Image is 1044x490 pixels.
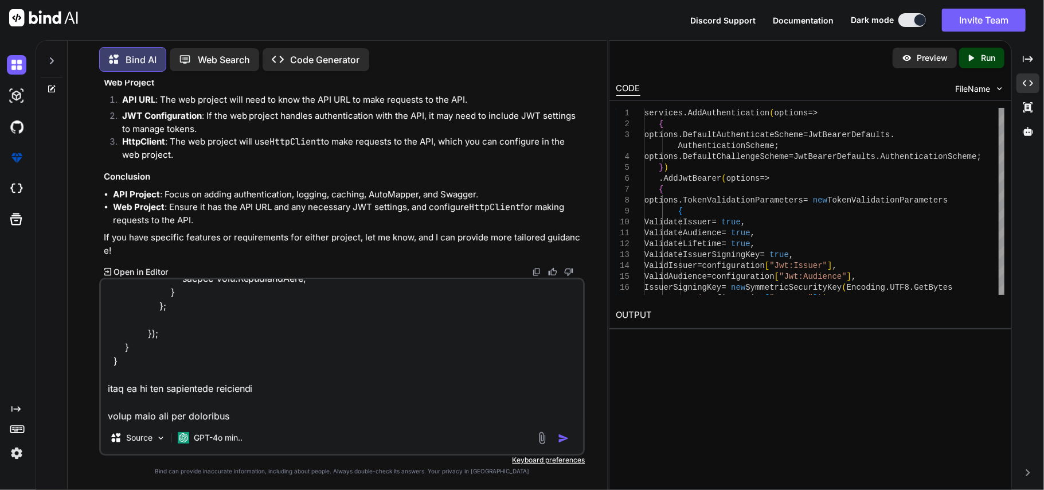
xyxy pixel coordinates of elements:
[663,163,668,172] span: )
[7,179,26,199] img: cloudideIcon
[760,174,769,183] span: =>
[616,228,629,239] div: 11
[765,261,769,270] span: [
[644,152,678,161] span: options
[774,272,779,281] span: [
[803,196,808,205] span: =
[113,94,583,110] li: : The web project will need to know the API URL to make requests to the API.
[702,294,764,303] span: configuration
[616,151,629,162] div: 4
[851,14,894,26] span: Dark mode
[616,271,629,282] div: 15
[616,173,629,184] div: 6
[104,231,583,257] p: If you have specific features or requirements for either project, let me know, and I can provide ...
[104,76,583,90] h3: Web Project
[99,456,585,465] p: Keyboard preferences
[981,52,995,64] p: Run
[769,261,827,270] span: "Jwt:Issuer"
[659,174,663,183] span: .
[678,141,774,150] span: AuthenticationScheme
[745,283,842,292] span: SymmetricSecurityKey
[773,14,834,26] button: Documentation
[711,217,716,227] span: =
[726,174,760,183] span: options
[846,283,885,292] span: Encoding
[616,108,629,119] div: 1
[659,163,663,172] span: }
[793,152,875,161] span: JwtBearerDefaults
[7,117,26,137] img: githubDark
[564,267,573,277] img: dislike
[731,283,745,292] span: new
[750,239,754,248] span: ,
[765,294,769,303] span: [
[7,55,26,75] img: darkChat
[616,250,629,260] div: 13
[711,272,774,281] span: configuration
[769,294,813,303] span: "Jwt:Key"
[995,84,1004,94] img: chevron down
[198,53,250,67] p: Web Search
[644,228,721,238] span: ValidateAudience
[760,250,764,259] span: =
[616,206,629,217] div: 9
[741,217,745,227] span: ,
[827,261,832,270] span: ]
[609,302,1012,329] h2: OUTPUT
[808,108,818,118] span: =>
[842,283,846,292] span: (
[122,136,165,147] strong: HttpClient
[659,185,663,194] span: {
[721,217,741,227] span: true
[558,433,569,444] img: icon
[616,130,629,141] div: 3
[827,196,948,205] span: TokenValidationParameters
[616,282,629,293] div: 16
[976,152,981,161] span: ;
[644,261,697,270] span: ValidIssuer
[697,294,702,303] span: (
[779,272,847,281] span: "Jwt:Audience"
[683,152,789,161] span: DefaultChallengeScheme
[616,162,629,173] div: 5
[851,272,856,281] span: ,
[721,174,726,183] span: (
[532,267,541,277] img: copy
[690,15,756,25] span: Discord Support
[126,432,153,444] p: Source
[644,130,678,139] span: options
[178,432,189,444] img: GPT-4o mini
[113,189,160,200] strong: API Project
[678,152,682,161] span: .
[270,136,322,147] code: HttpClient
[955,83,990,95] span: FileName
[194,432,243,444] p: GPT-4o min..
[678,207,682,216] span: {
[548,267,557,277] img: like
[890,283,909,292] span: UTF8
[942,9,1026,32] button: Invite Team
[702,261,764,270] span: configuration
[769,250,789,259] span: true
[789,152,793,161] span: =
[99,467,585,476] p: Bind can provide inaccurate information, including about people. Always double-check its answers....
[7,148,26,168] img: premium
[822,294,827,303] span: )
[774,141,779,150] span: ;
[890,130,894,139] span: .
[880,152,976,161] span: AuthenticationScheme
[101,279,584,422] textarea: loremi dolors ametc AdipiscingElitseddoe { tempor incidi utla EtdOloremAgnaaliquaen(admi VEniamqu...
[113,201,583,227] li: : Ensure it has the API URL and any necessary JWT settings, and configure for making requests to ...
[644,239,721,248] span: ValidateLifetime
[832,261,836,270] span: ,
[122,110,202,121] strong: JWT Configuration
[731,239,750,248] span: true
[104,170,583,184] h3: Conclusion
[721,239,726,248] span: =
[731,228,750,238] span: true
[813,196,827,205] span: new
[683,196,803,205] span: TokenValidationParameters
[156,433,166,443] img: Pick Models
[697,261,702,270] span: =
[750,228,754,238] span: ,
